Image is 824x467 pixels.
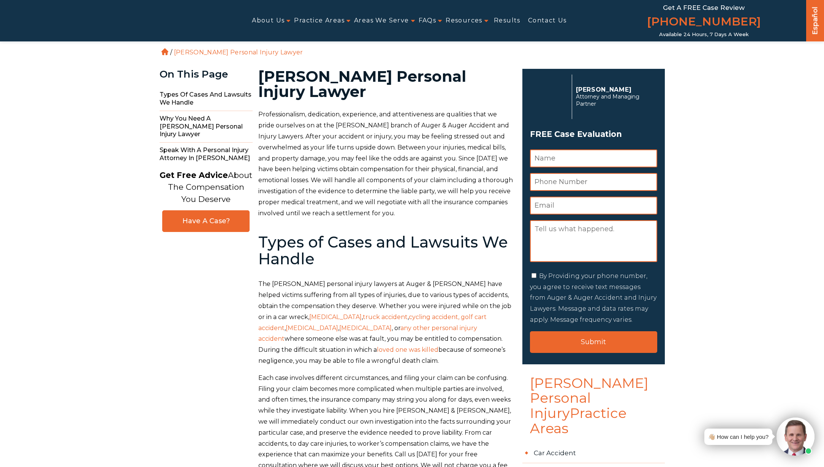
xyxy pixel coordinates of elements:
[258,234,513,267] h2: Types of Cases and Lawsuits We Handle
[647,13,761,32] a: [PHONE_NUMBER]
[160,111,253,143] span: Why You Need a [PERSON_NAME] Personal Injury Lawyer
[161,48,168,55] a: Home
[162,210,250,232] a: Have A Case?
[446,12,482,29] a: Resources
[286,324,338,332] a: [MEDICAL_DATA]
[576,93,653,108] span: Attorney and Managing Partner
[339,324,392,332] a: [MEDICAL_DATA]
[52,11,172,30] img: Auger & Auger Accident and Injury Lawyers Logo
[258,109,513,219] p: Professionalism, dedication, experience, and attentiveness are qualities that we pride ourselves ...
[530,405,626,437] span: Practice Areas
[363,313,408,321] a: truck accident
[170,217,242,226] span: Have A Case?
[530,149,657,167] input: Name
[258,69,513,99] h1: [PERSON_NAME] Personal Injury Lawyer
[522,443,665,463] a: Car Accident
[160,169,252,205] p: About The Compensation You Deserve
[530,173,657,191] input: Phone Number
[494,12,520,29] a: Results
[659,32,749,38] span: Available 24 Hours, 7 Days a Week
[258,279,513,366] p: The [PERSON_NAME] personal injury lawyers at Auger & [PERSON_NAME] have helped victims suffering ...
[708,432,769,442] div: 👋🏼 How can I help you?
[160,170,228,180] strong: Get Free Advice
[530,331,657,353] input: Submit
[172,49,305,56] li: [PERSON_NAME] Personal Injury Lawyer
[252,12,285,29] a: About Us
[409,313,459,321] a: cycling accident,
[160,143,253,166] span: Speak with a Personal Injury Attorney in [PERSON_NAME]
[576,86,653,93] p: [PERSON_NAME]
[294,12,345,29] a: Practice Areas
[160,87,253,111] span: Types of Cases and Lawsuits We Handle
[377,346,438,353] a: loved one was killed
[530,127,657,141] span: FREE Case Evaluation
[777,418,815,456] img: Intaker widget Avatar
[530,78,568,116] img: Herbert Auger
[258,313,487,332] a: golf cart accident
[530,272,656,323] label: By Providing your phone number, you agree to receive text messages from Auger & Auger Accident an...
[309,313,362,321] a: [MEDICAL_DATA]
[419,12,437,29] a: FAQs
[663,4,745,11] span: Get a FREE Case Review
[354,12,409,29] a: Areas We Serve
[530,197,657,214] input: Email
[522,376,665,443] span: [PERSON_NAME] Personal Injury
[160,69,253,80] div: On This Page
[528,12,567,29] a: Contact Us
